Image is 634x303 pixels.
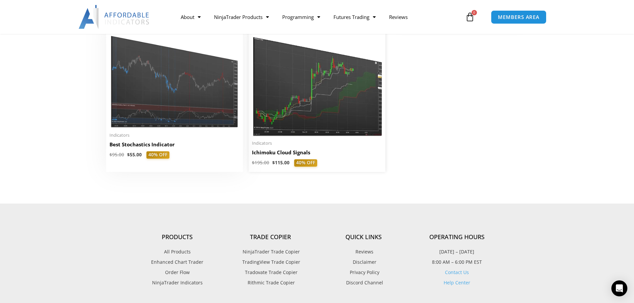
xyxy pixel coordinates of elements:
[109,132,240,138] span: Indicators
[241,247,300,256] span: NinjaTrader Trade Copier
[382,9,414,25] a: Reviews
[491,10,546,24] a: MEMBERS AREA
[252,149,382,156] h2: Ichimoku Cloud Signals
[252,25,382,136] img: Ichimuku
[276,9,327,25] a: Programming
[317,258,410,266] a: Disclaimer
[252,160,255,166] span: $
[152,278,203,287] span: NinjaTrader Indicators
[317,278,410,287] a: Discord Channel
[472,10,477,15] span: 0
[348,268,379,277] span: Privacy Policy
[317,268,410,277] a: Privacy Policy
[410,247,504,256] p: [DATE] – [DATE]
[224,258,317,266] a: TradingView Trade Copier
[109,152,124,158] bdi: 95.00
[611,280,627,296] div: Open Intercom Messenger
[174,9,464,25] nav: Menu
[224,278,317,287] a: Rithmic Trade Copier
[241,258,300,266] span: TradingView Trade Copier
[455,7,485,27] a: 0
[317,247,410,256] a: Reviews
[146,151,169,159] span: 40% OFF
[272,160,290,166] bdi: 115.00
[131,247,224,256] a: All Products
[317,233,410,241] h4: Quick Links
[344,278,383,287] span: Discord Channel
[498,15,539,20] span: MEMBERS AREA
[294,159,317,167] span: 40% OFF
[131,233,224,241] h4: Products
[131,278,224,287] a: NinjaTrader Indicators
[131,258,224,266] a: Enhanced Chart Trader
[164,247,191,256] span: All Products
[109,152,112,158] span: $
[444,279,470,286] a: Help Center
[224,268,317,277] a: Tradovate Trade Copier
[224,247,317,256] a: NinjaTrader Trade Copier
[79,5,150,29] img: LogoAI | Affordable Indicators – NinjaTrader
[410,233,504,241] h4: Operating Hours
[246,278,295,287] span: Rithmic Trade Copier
[252,160,269,166] bdi: 195.00
[445,269,469,275] a: Contact Us
[127,152,130,158] span: $
[351,258,376,266] span: Disclaimer
[252,140,382,146] span: Indicators
[127,152,142,158] bdi: 55.00
[174,9,207,25] a: About
[151,258,203,266] span: Enhanced Chart Trader
[109,25,240,128] img: Best Stochastics Indicator
[224,233,317,241] h4: Trade Copier
[109,141,240,151] a: Best Stochastics Indicator
[327,9,382,25] a: Futures Trading
[243,268,298,277] span: Tradovate Trade Copier
[354,247,373,256] span: Reviews
[207,9,276,25] a: NinjaTrader Products
[252,149,382,159] a: Ichimoku Cloud Signals
[165,268,190,277] span: Order Flow
[131,268,224,277] a: Order Flow
[109,141,240,148] h2: Best Stochastics Indicator
[410,258,504,266] p: 8:00 AM – 6:00 PM EST
[272,160,275,166] span: $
